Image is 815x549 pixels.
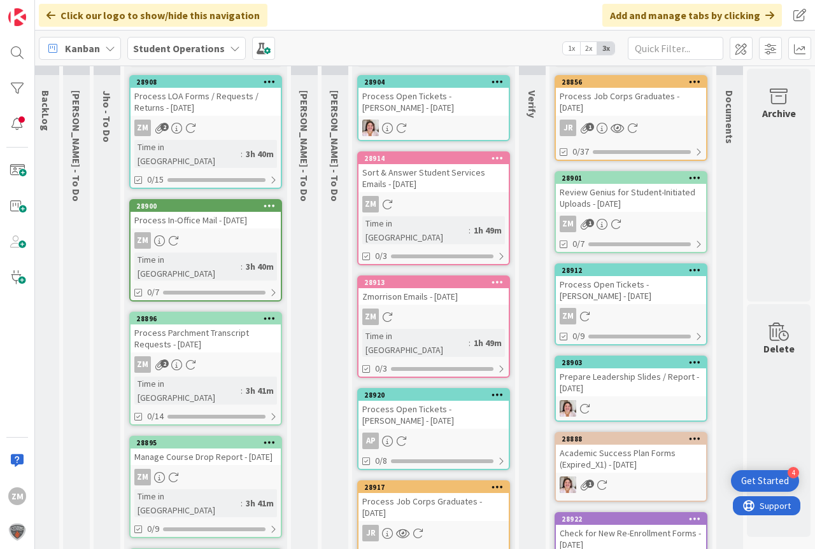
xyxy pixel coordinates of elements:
div: 28922 [562,515,706,524]
span: Eric - To Do [298,90,311,202]
div: 1h 49m [471,336,505,350]
div: 28856 [562,78,706,87]
div: 4 [788,467,799,478]
div: ZM [131,120,281,136]
img: Visit kanbanzone.com [8,8,26,26]
input: Quick Filter... [628,37,723,60]
span: 0/7 [147,286,159,299]
div: Get Started [741,475,789,487]
div: ZM [358,309,509,325]
div: 28888 [556,433,706,445]
div: 28896 [136,314,281,323]
div: ZM [131,356,281,373]
div: ZM [134,469,151,485]
div: Time in [GEOGRAPHIC_DATA] [134,253,241,281]
div: Click our logo to show/hide this navigation [39,4,267,27]
span: 0/37 [572,145,589,158]
div: Process Job Corps Graduates - [DATE] [556,88,706,116]
div: 28917Process Job Corps Graduates - [DATE] [358,482,509,521]
div: ZM [134,232,151,249]
span: Jho - To Do [101,90,113,142]
div: 28913Zmorrison Emails - [DATE] [358,277,509,305]
span: 0/7 [572,237,585,251]
div: 28900 [136,202,281,211]
div: 28904 [364,78,509,87]
div: 28896 [131,313,281,324]
span: 0/9 [147,522,159,536]
div: EW [556,476,706,493]
span: 0/3 [375,249,387,263]
span: 0/8 [375,454,387,468]
div: 28913 [364,278,509,287]
div: 28895 [131,437,281,448]
span: 2 [160,123,169,131]
div: 3h 41m [243,384,277,398]
span: : [241,496,243,510]
div: JR [560,120,576,136]
span: 0/14 [147,410,164,423]
div: Prepare Leadership Slides / Report - [DATE] [556,368,706,396]
div: Process Parchment Transcript Requests - [DATE] [131,324,281,352]
div: 28888Academic Success Plan Forms (Expired_X1) - [DATE] [556,433,706,473]
span: : [241,260,243,274]
div: JR [362,525,379,541]
div: 1h 49m [471,223,505,237]
div: Process In-Office Mail - [DATE] [131,212,281,228]
div: 28856 [556,76,706,88]
div: 28920 [364,391,509,400]
img: EW [560,476,576,493]
div: Add and manage tabs by clicking [602,4,782,27]
span: 1 [586,480,594,488]
div: ZM [134,120,151,136]
div: ZM [556,308,706,324]
div: 28895Manage Course Drop Report - [DATE] [131,437,281,465]
div: Time in [GEOGRAPHIC_DATA] [134,377,241,405]
div: 28903 [556,357,706,368]
span: Documents [723,90,736,144]
div: ZM [362,196,379,212]
div: 28913 [358,277,509,288]
span: 1 [586,219,594,227]
div: Academic Success Plan Forms (Expired_X1) - [DATE] [556,445,706,473]
span: Amanda - To Do [329,90,341,202]
div: JR [556,120,706,136]
div: 28917 [358,482,509,493]
div: JR [358,525,509,541]
span: : [469,223,471,237]
div: 28922 [556,513,706,525]
div: 3h 41m [243,496,277,510]
div: ZM [131,469,281,485]
span: 0/3 [375,362,387,375]
div: 28914 [358,153,509,164]
div: EW [358,120,509,136]
div: Time in [GEOGRAPHIC_DATA] [362,216,469,244]
div: Process Open Tickets - [PERSON_NAME] - [DATE] [358,401,509,429]
div: 28914 [364,154,509,163]
div: Process Open Tickets - [PERSON_NAME] - [DATE] [556,276,706,304]
div: 28920 [358,389,509,401]
span: Emilie - To Do [70,90,83,202]
span: 0/15 [147,173,164,186]
span: : [469,336,471,350]
div: 28912 [562,266,706,275]
div: 28901 [556,172,706,184]
div: 28914Sort & Answer Student Services Emails - [DATE] [358,153,509,192]
div: 28900Process In-Office Mail - [DATE] [131,200,281,228]
div: 28901Review Genius for Student-Initiated Uploads - [DATE] [556,172,706,212]
div: Delete [763,341,795,356]
img: avatar [8,523,26,541]
div: ZM [134,356,151,373]
span: 2x [580,42,597,55]
div: ZM [362,309,379,325]
span: Verify [526,90,539,118]
div: 28904 [358,76,509,88]
span: 1x [563,42,580,55]
div: 28908Process LOA Forms / Requests / Returns - [DATE] [131,76,281,116]
div: 28888 [562,434,706,443]
div: AP [362,433,379,449]
img: EW [560,400,576,417]
div: ZM [560,308,576,324]
div: Review Genius for Student-Initiated Uploads - [DATE] [556,184,706,212]
span: BackLog [39,90,52,131]
img: EW [362,120,379,136]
